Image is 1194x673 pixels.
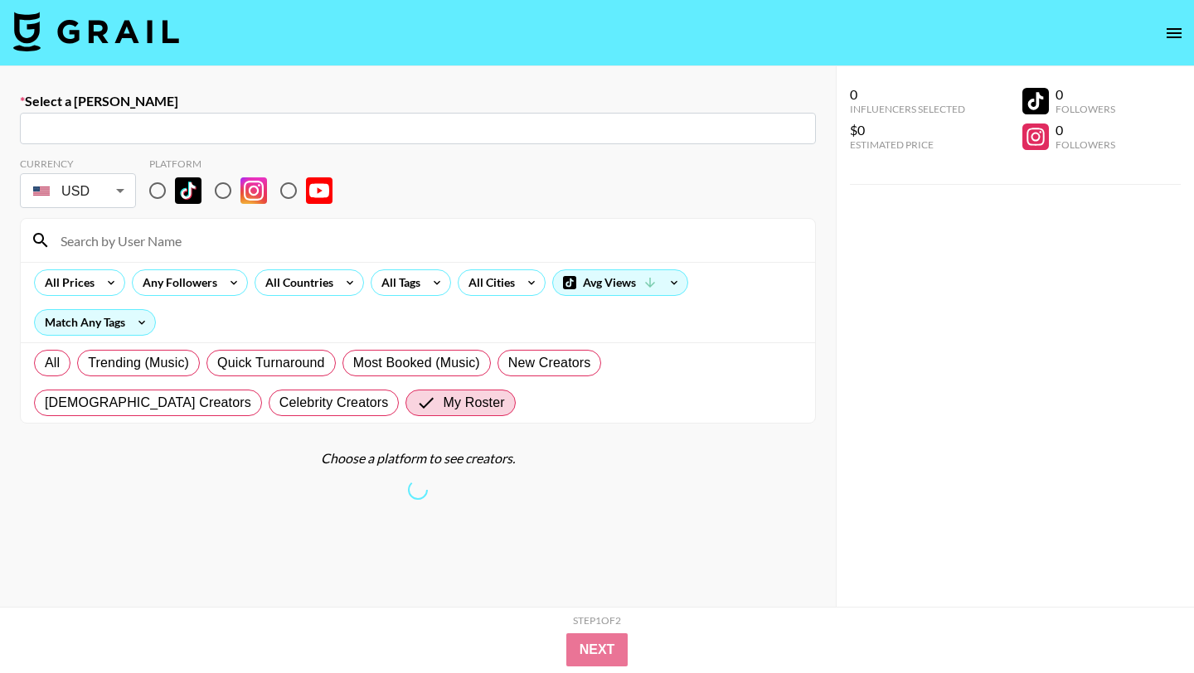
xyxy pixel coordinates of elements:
[20,450,816,467] div: Choose a platform to see creators.
[566,633,629,666] button: Next
[149,157,346,170] div: Platform
[850,86,965,103] div: 0
[88,353,189,373] span: Trending (Music)
[51,227,805,254] input: Search by User Name
[1056,103,1115,115] div: Followers
[279,393,389,413] span: Celebrity Creators
[553,270,687,295] div: Avg Views
[23,177,133,206] div: USD
[45,353,60,373] span: All
[850,122,965,138] div: $0
[508,353,591,373] span: New Creators
[1056,122,1115,138] div: 0
[35,310,155,335] div: Match Any Tags
[20,93,816,109] label: Select a [PERSON_NAME]
[850,103,965,115] div: Influencers Selected
[240,177,267,204] img: Instagram
[1158,17,1191,50] button: open drawer
[443,393,504,413] span: My Roster
[13,12,179,51] img: Grail Talent
[306,177,332,204] img: YouTube
[20,157,136,170] div: Currency
[255,270,337,295] div: All Countries
[459,270,518,295] div: All Cities
[217,353,325,373] span: Quick Turnaround
[1056,138,1115,151] div: Followers
[573,614,621,627] div: Step 1 of 2
[45,393,251,413] span: [DEMOGRAPHIC_DATA] Creators
[175,177,201,204] img: TikTok
[850,138,965,151] div: Estimated Price
[1056,86,1115,103] div: 0
[133,270,221,295] div: Any Followers
[353,353,480,373] span: Most Booked (Music)
[405,477,431,503] span: Refreshing talent, talent...
[35,270,98,295] div: All Prices
[371,270,424,295] div: All Tags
